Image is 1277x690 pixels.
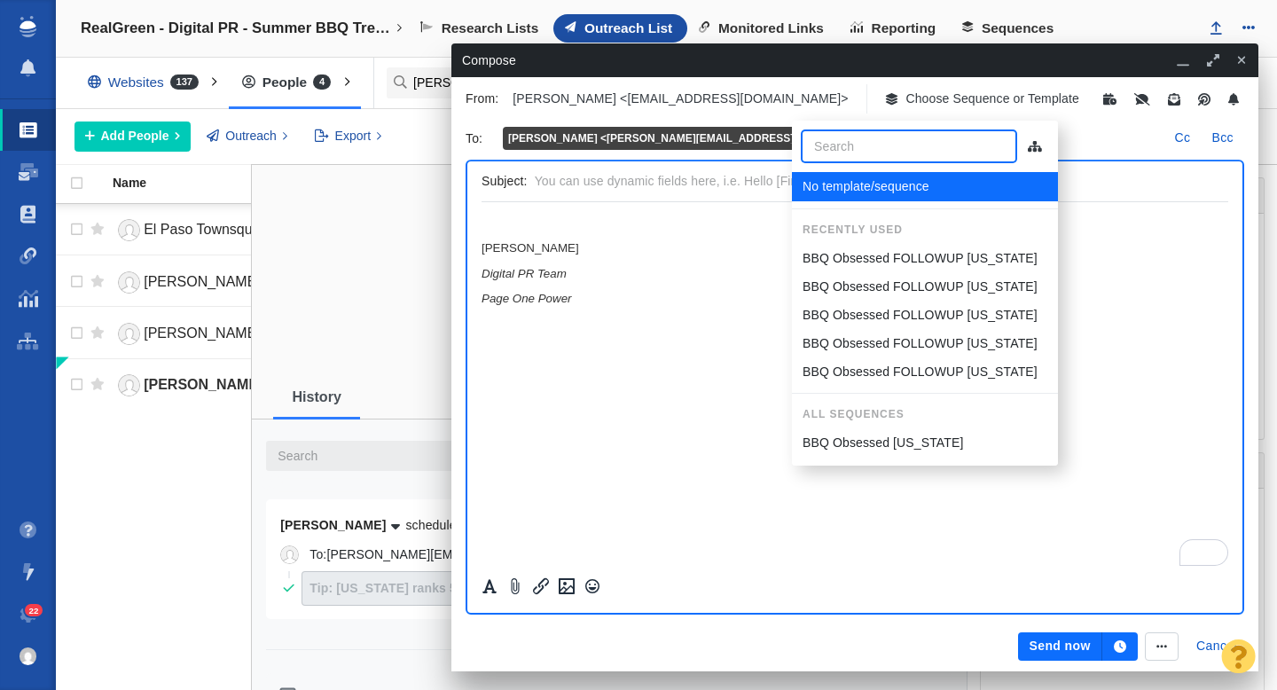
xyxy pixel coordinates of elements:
[74,62,220,103] div: Websites
[144,325,261,341] span: [PERSON_NAME]
[292,388,341,404] span: History
[25,604,43,617] span: 22
[113,176,288,189] div: Name
[442,20,539,36] span: Research Lists
[197,122,298,152] button: Outreach
[170,74,199,90] span: 137
[409,14,553,43] a: Research Lists
[101,127,169,145] span: Add People
[20,16,35,37] img: buzzstream_logo_iconsimple.png
[273,370,359,423] a: History
[113,318,274,349] a: [PERSON_NAME]
[113,215,274,246] a: El Paso Townsquare team Paso Townsquare team
[687,14,839,43] a: Monitored Links
[304,122,392,152] button: Export
[252,245,967,271] div: [PERSON_NAME]
[335,127,371,145] span: Export
[387,67,573,98] input: Search
[113,370,274,401] a: [PERSON_NAME]
[144,222,460,237] span: El Paso Townsquare team Paso Townsquare team
[81,20,391,37] h4: RealGreen - Digital PR - Summer BBQ Trends
[553,14,687,43] a: Outreach List
[584,20,672,36] span: Outreach List
[74,122,191,152] button: Add People
[144,274,261,289] span: [PERSON_NAME]
[20,647,37,665] img: 8a21b1a12a7554901d364e890baed237
[951,14,1069,43] a: Sequences
[144,377,262,392] span: [PERSON_NAME]
[839,14,951,43] a: Reporting
[225,127,277,145] span: Outreach
[982,20,1054,36] span: Sequences
[718,20,824,36] span: Monitored Links
[113,176,288,192] a: Name
[113,267,274,298] a: [PERSON_NAME]
[872,20,936,36] span: Reporting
